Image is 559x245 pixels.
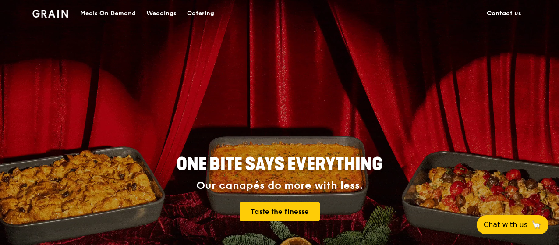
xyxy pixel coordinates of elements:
a: Weddings [141,0,182,27]
span: Chat with us [484,220,527,230]
button: Chat with us🦙 [477,215,548,234]
div: Our canapés do more with less. [122,180,437,192]
a: Contact us [481,0,527,27]
span: ONE BITE SAYS EVERYTHING [177,154,382,175]
span: 🦙 [531,220,541,230]
a: Catering [182,0,219,27]
div: Catering [187,0,214,27]
img: Grain [32,10,68,18]
div: Meals On Demand [80,0,136,27]
a: Taste the finesse [240,202,320,221]
div: Weddings [146,0,177,27]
